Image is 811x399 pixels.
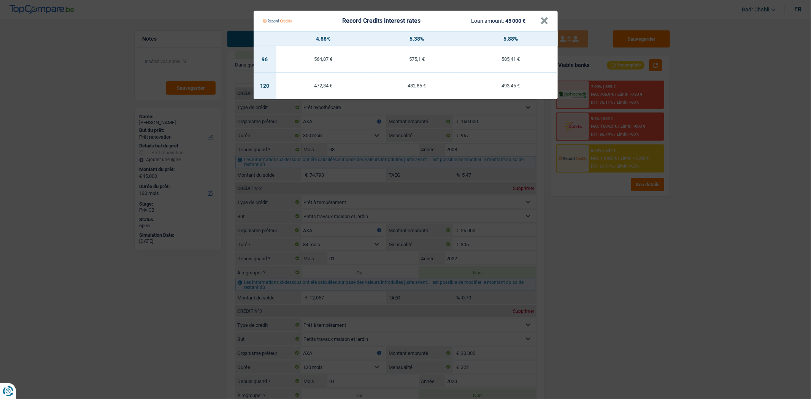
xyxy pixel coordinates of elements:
[464,57,558,62] div: 585,41 €
[276,57,370,62] div: 564,87 €
[464,32,558,46] th: 5.88%
[276,83,370,88] div: 472,34 €
[370,83,464,88] div: 482,85 €
[370,32,464,46] th: 5.38%
[342,18,421,24] div: Record Credits interest rates
[254,46,276,73] td: 96
[370,57,464,62] div: 575,1 €
[541,17,549,25] button: ×
[471,18,504,24] span: Loan amount:
[276,32,370,46] th: 4.88%
[464,83,558,88] div: 493,45 €
[505,18,525,24] span: 45 000 €
[263,14,292,28] img: Record Credits
[254,73,276,99] td: 120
